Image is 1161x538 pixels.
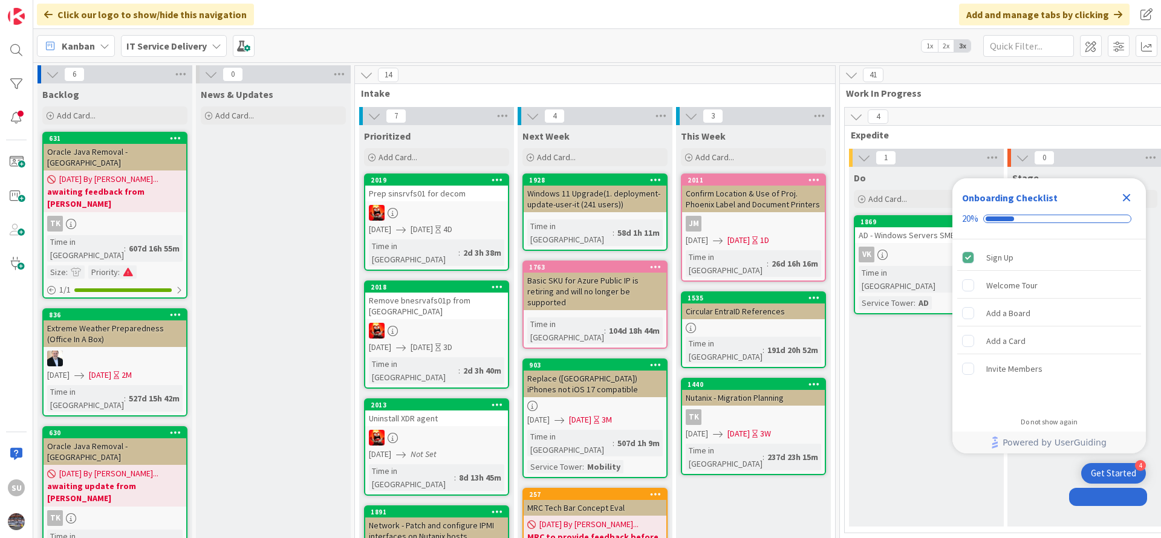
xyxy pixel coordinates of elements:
div: Time in [GEOGRAPHIC_DATA] [527,317,604,344]
span: Intake [361,87,820,99]
div: TK [47,216,63,232]
div: Time in [GEOGRAPHIC_DATA] [686,250,767,277]
div: 2M [122,369,132,381]
span: 1x [922,40,938,52]
div: 507d 1h 9m [614,436,663,450]
div: VN [365,323,508,339]
div: 1535 [682,293,825,303]
img: avatar [8,513,25,530]
span: : [582,460,584,473]
span: : [767,257,769,270]
div: 1535Circular EntraID References [682,293,825,319]
a: 1869AD - Windows Servers SMB1 disableVKTime in [GEOGRAPHIC_DATA]:59d 59mService Tower:AD [854,215,999,314]
div: 20% [962,213,978,224]
div: Time in [GEOGRAPHIC_DATA] [369,239,458,266]
div: 257MRC Tech Bar Concept Eval [524,489,666,516]
div: 1891 [365,507,508,517]
span: : [66,265,68,279]
span: Stage [1012,172,1039,184]
div: Prep sinsrvfs01 for decom [365,186,508,201]
div: 2d 3h 40m [460,364,504,377]
span: 1 / 1 [59,284,71,296]
span: [DATE] [727,234,750,247]
div: Add a Card [986,334,1026,348]
span: Add Card... [379,152,417,163]
div: Sign Up [986,250,1013,265]
div: Extreme Weather Preparedness (Office In A Box) [44,320,186,347]
div: Time in [GEOGRAPHIC_DATA] [369,464,454,491]
div: Service Tower [527,460,582,473]
span: 2x [938,40,954,52]
div: 2019Prep sinsrvfs01 for decom [365,175,508,201]
div: Oracle Java Removal - [GEOGRAPHIC_DATA] [44,144,186,170]
div: Time in [GEOGRAPHIC_DATA] [527,219,613,246]
span: Backlog [42,88,79,100]
span: 14 [378,68,398,82]
span: Do [854,172,866,184]
div: 2018 [371,283,508,291]
div: Onboarding Checklist [962,190,1058,205]
span: Add Card... [695,152,734,163]
div: 3W [760,427,771,440]
span: 3 [703,109,723,123]
div: 1763 [524,262,666,273]
div: 58d 1h 11m [614,226,663,239]
span: Prioritized [364,130,411,142]
span: : [763,343,764,357]
div: 3D [443,341,452,354]
span: 3x [954,40,971,52]
div: 836 [49,311,186,319]
div: 2019 [365,175,508,186]
div: 2013 [371,401,508,409]
span: [DATE] [369,341,391,354]
div: 903Replace ([GEOGRAPHIC_DATA]) iPhones not iOS 17 compatible [524,360,666,397]
b: awaiting update from [PERSON_NAME] [47,480,183,504]
div: 630 [44,427,186,438]
img: VN [369,323,385,339]
a: 2018Remove bnesrvafs01p from [GEOGRAPHIC_DATA]VN[DATE][DATE]3DTime in [GEOGRAPHIC_DATA]:2d 3h 40m [364,280,509,389]
div: AD [915,296,932,310]
div: VK [859,247,874,262]
div: 26d 16h 16m [769,257,821,270]
div: 903 [524,360,666,371]
div: HO [44,351,186,366]
i: Not Set [411,449,437,459]
span: 0 [1034,151,1055,165]
a: Powered by UserGuiding [958,432,1140,453]
div: Time in [GEOGRAPHIC_DATA] [47,235,124,262]
div: Remove bnesrvafs01p from [GEOGRAPHIC_DATA] [365,293,508,319]
div: 836Extreme Weather Preparedness (Office In A Box) [44,310,186,347]
input: Quick Filter... [983,35,1074,57]
div: 631 [44,133,186,144]
div: 4 [1135,460,1146,471]
span: [DATE] [727,427,750,440]
b: IT Service Delivery [126,40,207,52]
div: 1440 [688,380,825,389]
div: 631Oracle Java Removal - [GEOGRAPHIC_DATA] [44,133,186,170]
span: Add Card... [57,110,96,121]
div: 2019 [371,176,508,184]
span: [DATE] [686,234,708,247]
span: [DATE] [89,369,111,381]
div: Replace ([GEOGRAPHIC_DATA]) iPhones not iOS 17 compatible [524,371,666,397]
a: 2011Confirm Location & Use of Proj. Phoenix Label and Document PrintersJM[DATE][DATE]1DTime in [G... [681,173,826,282]
span: [DATE] [369,448,391,461]
div: 1440 [682,379,825,390]
div: 630Oracle Java Removal - [GEOGRAPHIC_DATA] [44,427,186,465]
div: Welcome Tour [986,278,1038,293]
div: 2013Uninstall XDR agent [365,400,508,426]
a: 631Oracle Java Removal - [GEOGRAPHIC_DATA][DATE] By [PERSON_NAME]...awaiting feedback from [PERSO... [42,132,187,299]
span: [DATE] By [PERSON_NAME]... [539,518,639,531]
div: Confirm Location & Use of Proj. Phoenix Label and Document Printers [682,186,825,212]
div: 1D [760,234,769,247]
a: 1928Windows 11 Upgrade(1. deployment-update-user-it (241 users))Time in [GEOGRAPHIC_DATA]:58d 1h 11m [522,173,668,251]
div: Windows 11 Upgrade(1. deployment-update-user-it (241 users)) [524,186,666,212]
div: 1763Basic SKU for Azure Public IP is retiring and will no longer be supported [524,262,666,310]
div: 237d 23h 15m [764,450,821,464]
div: 836 [44,310,186,320]
div: 903 [529,361,666,369]
div: TK [682,409,825,425]
div: Mobility [584,460,623,473]
span: 41 [863,68,883,82]
div: 1/1 [44,282,186,297]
